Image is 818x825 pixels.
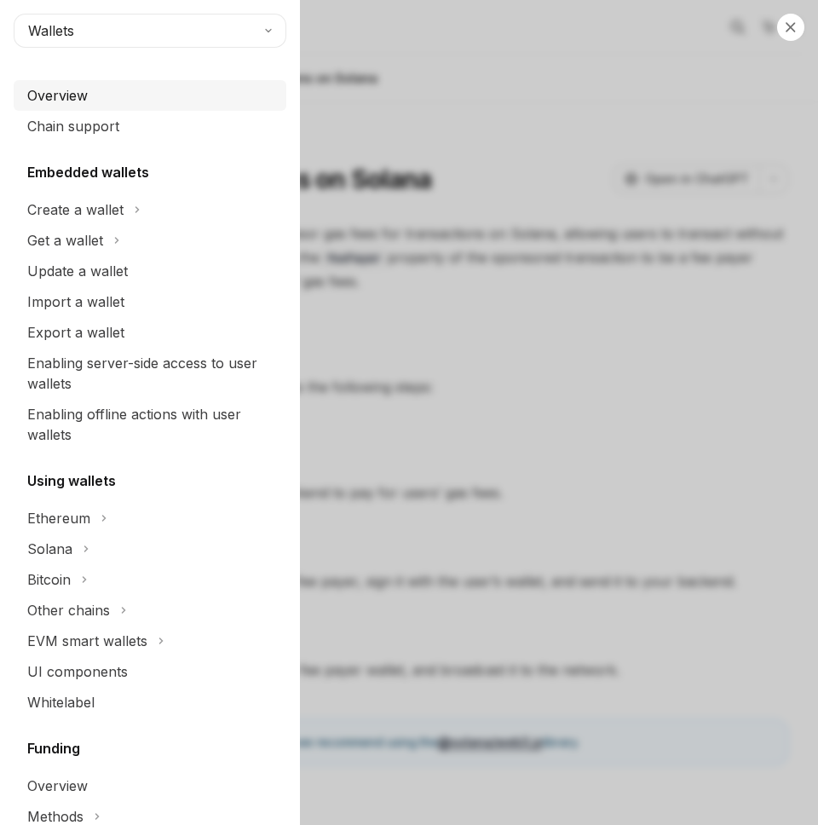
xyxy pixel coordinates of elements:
div: Overview [27,85,88,106]
a: Enabling server-side access to user wallets [14,348,286,399]
a: UI components [14,656,286,687]
div: Overview [27,776,88,796]
div: Export a wallet [27,322,124,343]
h5: Using wallets [27,470,116,491]
div: Bitcoin [27,569,71,590]
button: Wallets [14,14,286,48]
div: Get a wallet [27,230,103,251]
div: Update a wallet [27,261,128,281]
a: Export a wallet [14,317,286,348]
a: Enabling offline actions with user wallets [14,399,286,450]
div: Whitelabel [27,692,95,712]
span: Wallets [28,20,74,41]
a: Overview [14,770,286,801]
a: Update a wallet [14,256,286,286]
div: Enabling offline actions with user wallets [27,404,276,445]
a: Whitelabel [14,687,286,718]
div: Ethereum [27,508,90,528]
h5: Funding [27,738,80,759]
div: Solana [27,539,72,559]
div: UI components [27,661,128,682]
div: Chain support [27,116,119,136]
div: Create a wallet [27,199,124,220]
div: Import a wallet [27,291,124,312]
a: Import a wallet [14,286,286,317]
h5: Embedded wallets [27,162,149,182]
div: Enabling server-side access to user wallets [27,353,276,394]
a: Chain support [14,111,286,141]
a: Overview [14,80,286,111]
div: EVM smart wallets [27,631,147,651]
div: Other chains [27,600,110,620]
